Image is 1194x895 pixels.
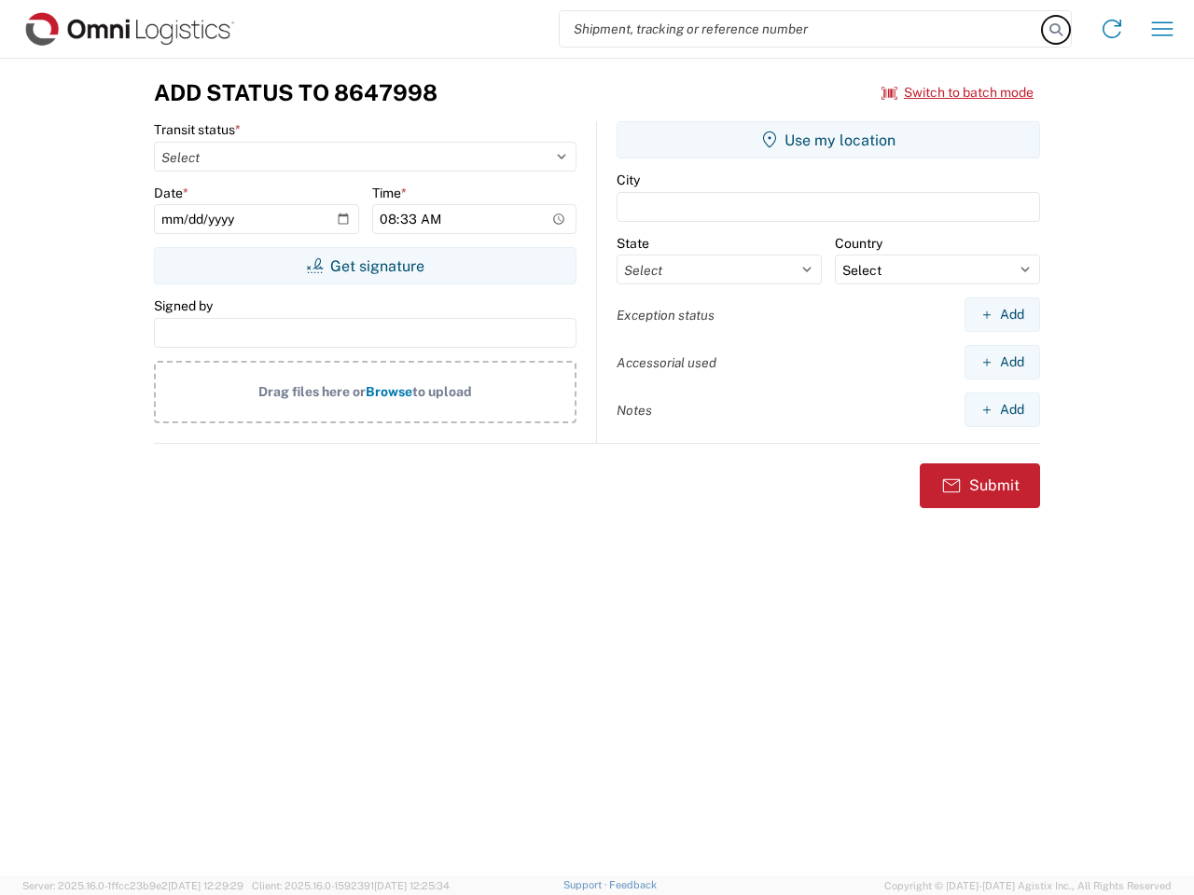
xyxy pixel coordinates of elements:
[366,384,412,399] span: Browse
[154,297,213,314] label: Signed by
[617,354,716,371] label: Accessorial used
[920,463,1040,508] button: Submit
[252,880,450,891] span: Client: 2025.16.0-1592391
[154,247,576,284] button: Get signature
[965,297,1040,332] button: Add
[617,172,640,188] label: City
[617,121,1040,158] button: Use my location
[154,185,188,201] label: Date
[882,77,1034,108] button: Switch to batch mode
[22,880,243,891] span: Server: 2025.16.0-1ffcc23b9e2
[835,235,882,252] label: Country
[609,879,657,890] a: Feedback
[563,879,610,890] a: Support
[412,384,472,399] span: to upload
[965,392,1040,427] button: Add
[258,384,366,399] span: Drag files here or
[560,11,1043,47] input: Shipment, tracking or reference number
[372,185,407,201] label: Time
[965,345,1040,379] button: Add
[154,79,437,106] h3: Add Status to 8647998
[884,877,1172,894] span: Copyright © [DATE]-[DATE] Agistix Inc., All Rights Reserved
[168,880,243,891] span: [DATE] 12:29:29
[374,880,450,891] span: [DATE] 12:25:34
[617,307,715,324] label: Exception status
[154,121,241,138] label: Transit status
[617,235,649,252] label: State
[617,402,652,419] label: Notes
